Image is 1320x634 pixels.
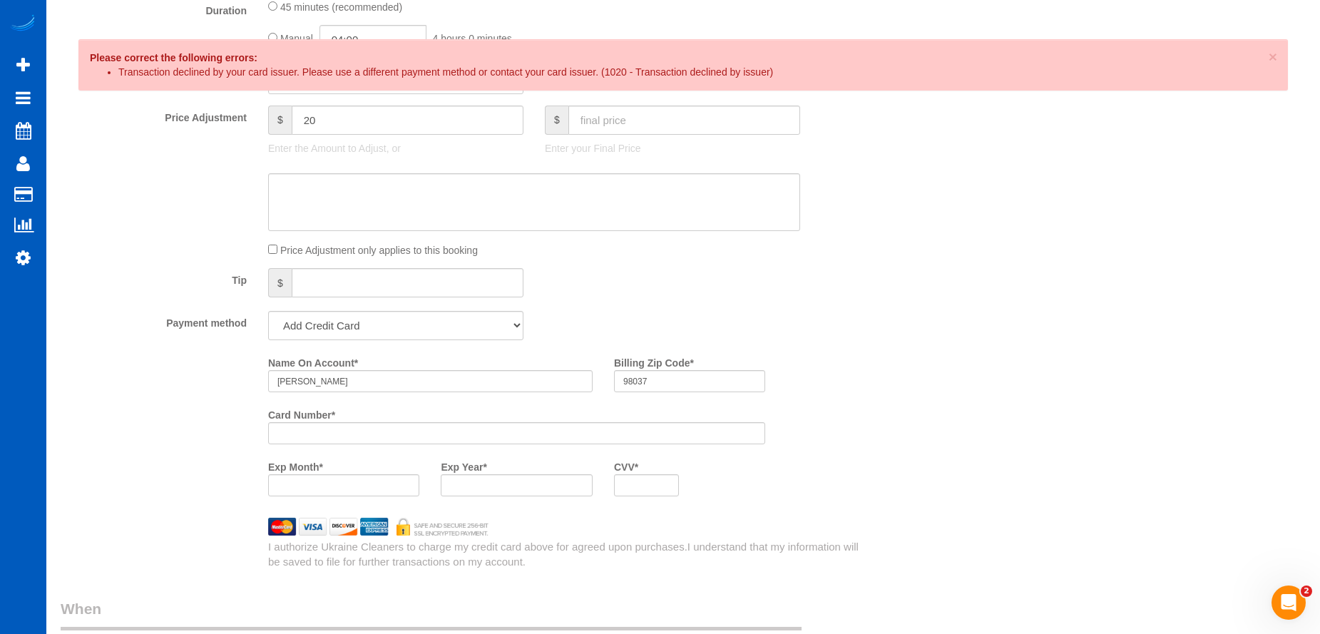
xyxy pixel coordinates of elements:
[280,33,313,44] span: Manual
[268,268,292,297] span: $
[50,106,257,125] label: Price Adjustment
[257,539,880,570] div: I authorize Ukraine Cleaners to charge my credit card above for agreed upon purchases.
[280,245,478,256] span: Price Adjustment only applies to this booking
[545,106,568,135] span: $
[614,455,638,474] label: CVV
[441,455,486,474] label: Exp Year
[268,351,358,370] label: Name On Account
[1301,586,1312,597] span: 2
[9,14,37,34] img: Automaid Logo
[1272,586,1306,620] iframe: Intercom live chat
[280,1,402,13] span: 45 minutes (recommended)
[50,311,257,330] label: Payment method
[268,106,292,135] span: $
[61,598,802,630] legend: When
[257,518,499,536] img: credit cards
[268,141,523,155] p: Enter the Amount to Adjust, or
[268,403,335,422] label: Card Number
[568,106,800,135] input: final price
[614,351,694,370] label: Billing Zip Code
[50,268,257,287] label: Tip
[1269,48,1277,65] span: ×
[90,52,257,63] strong: Please correct the following errors:
[1269,49,1277,64] button: Close
[268,455,323,474] label: Exp Month
[118,65,1262,79] li: Transaction declined by your card issuer. Please use a different payment method or contact your c...
[433,33,512,44] span: 4 hours 0 minutes
[545,141,800,155] p: Enter your Final Price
